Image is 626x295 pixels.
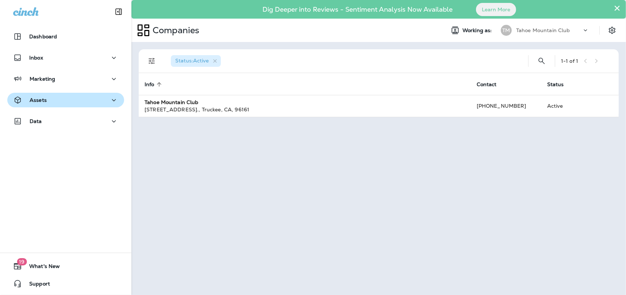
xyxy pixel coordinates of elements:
[7,93,124,107] button: Assets
[7,50,124,65] button: Inbox
[29,34,57,39] p: Dashboard
[547,81,573,88] span: Status
[145,81,164,88] span: Info
[7,29,124,44] button: Dashboard
[471,95,541,117] td: [PHONE_NUMBER]
[30,76,55,82] p: Marketing
[541,95,585,117] td: Active
[516,27,570,33] p: Tahoe Mountain Club
[108,4,129,19] button: Collapse Sidebar
[30,118,42,124] p: Data
[241,8,474,11] p: Dig Deeper into Reviews - Sentiment Analysis Now Available
[477,81,497,88] span: Contact
[501,25,512,36] div: TM
[7,259,124,273] button: 19What's New
[561,58,578,64] div: 1 - 1 of 1
[7,72,124,86] button: Marketing
[17,258,27,265] span: 19
[22,263,60,272] span: What's New
[606,24,619,37] button: Settings
[145,54,159,68] button: Filters
[30,97,47,103] p: Assets
[477,81,506,88] span: Contact
[175,57,209,64] span: Status : Active
[7,276,124,291] button: Support
[145,99,199,106] strong: Tahoe Mountain Club
[462,27,493,34] span: Working as:
[29,55,43,61] p: Inbox
[534,54,549,68] button: Search Companies
[22,281,50,290] span: Support
[476,3,516,16] button: Learn More
[547,81,564,88] span: Status
[7,114,124,129] button: Data
[171,55,221,67] div: Status:Active
[150,25,199,36] p: Companies
[145,106,465,113] div: [STREET_ADDRESS]. , Truckee , CA , 96161
[145,81,154,88] span: Info
[614,2,621,14] button: Close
